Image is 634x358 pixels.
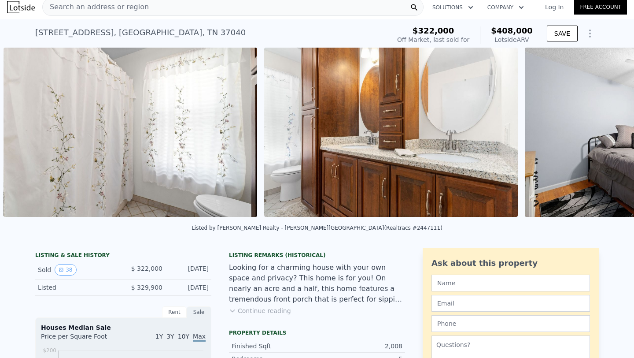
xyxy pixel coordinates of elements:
[431,315,590,332] input: Phone
[397,35,469,44] div: Off Market, last sold for
[229,306,291,315] button: Continue reading
[162,306,187,318] div: Rent
[41,323,206,332] div: Houses Median Sale
[491,35,533,44] div: Lotside ARV
[170,283,209,292] div: [DATE]
[413,26,454,35] span: $322,000
[38,264,116,276] div: Sold
[178,333,189,340] span: 10Y
[264,48,518,217] img: Sale: 118760450 Parcel: 87235094
[547,26,578,41] button: SAVE
[55,264,76,276] button: View historical data
[38,283,116,292] div: Listed
[232,342,317,351] div: Finished Sqft
[187,306,211,318] div: Sale
[431,295,590,312] input: Email
[43,347,56,354] tspan: $200
[317,342,402,351] div: 2,008
[491,26,533,35] span: $408,000
[43,2,149,12] span: Search an address or region
[155,333,163,340] span: 1Y
[131,265,162,272] span: $ 322,000
[170,264,209,276] div: [DATE]
[431,275,590,291] input: Name
[193,333,206,342] span: Max
[7,1,35,13] img: Lotside
[192,225,442,231] div: Listed by [PERSON_NAME] Realty - [PERSON_NAME][GEOGRAPHIC_DATA] (Realtracs #2447111)
[166,333,174,340] span: 3Y
[431,257,590,269] div: Ask about this property
[41,332,123,346] div: Price per Square Foot
[534,3,574,11] a: Log In
[581,25,599,42] button: Show Options
[35,26,246,39] div: [STREET_ADDRESS] , [GEOGRAPHIC_DATA] , TN 37040
[229,262,405,305] div: Looking for a charming house with your own space and privacy? This home is for you! On nearly an ...
[131,284,162,291] span: $ 329,900
[229,252,405,259] div: Listing Remarks (Historical)
[4,48,257,217] img: Sale: 118760450 Parcel: 87235094
[229,329,405,336] div: Property details
[35,252,211,261] div: LISTING & SALE HISTORY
